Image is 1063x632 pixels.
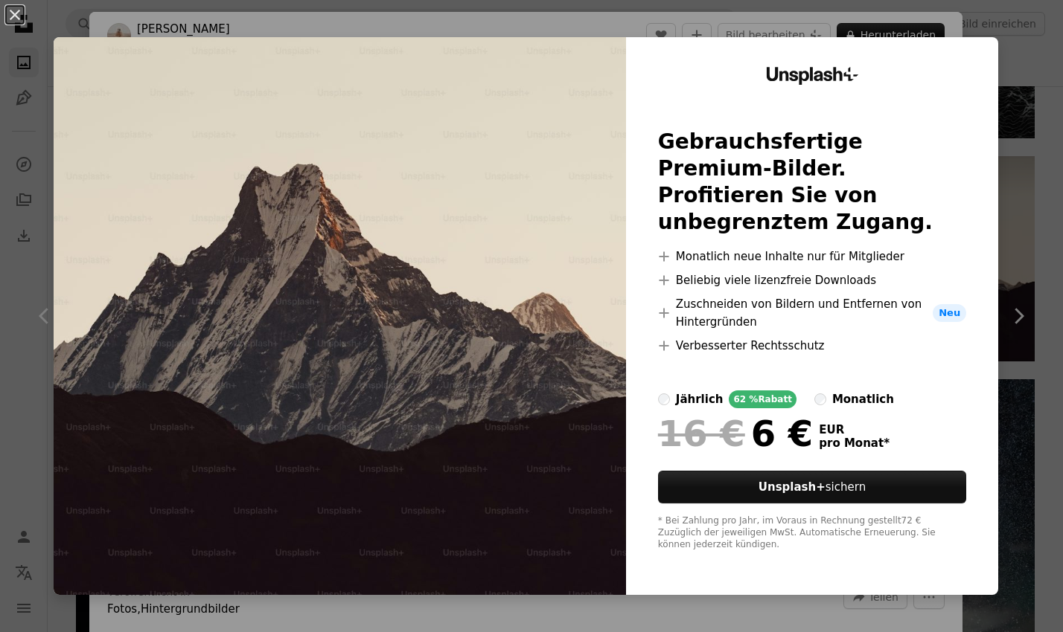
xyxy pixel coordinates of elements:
[933,304,966,322] span: Neu
[658,393,670,405] input: jährlich62 %Rabatt
[658,129,966,236] h2: Gebrauchsfertige Premium-Bilder. Profitieren Sie von unbegrenztem Zugang.
[819,423,890,436] span: EUR
[819,436,890,450] span: pro Monat *
[814,393,826,405] input: monatlich
[658,337,966,355] li: Verbesserter Rechtsschutz
[658,414,813,453] div: 6 €
[676,390,724,408] div: jährlich
[658,515,966,551] div: * Bei Zahlung pro Jahr, im Voraus in Rechnung gestellt 72 € Zuzüglich der jeweiligen MwSt. Automa...
[729,390,796,408] div: 62 % Rabatt
[658,471,966,503] button: Unsplash+sichern
[759,480,826,494] strong: Unsplash+
[832,390,894,408] div: monatlich
[658,295,966,331] li: Zuschneiden von Bildern und Entfernen von Hintergründen
[658,248,966,265] li: Monatlich neue Inhalte nur für Mitglieder
[658,414,745,453] span: 16 €
[658,271,966,289] li: Beliebig viele lizenzfreie Downloads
